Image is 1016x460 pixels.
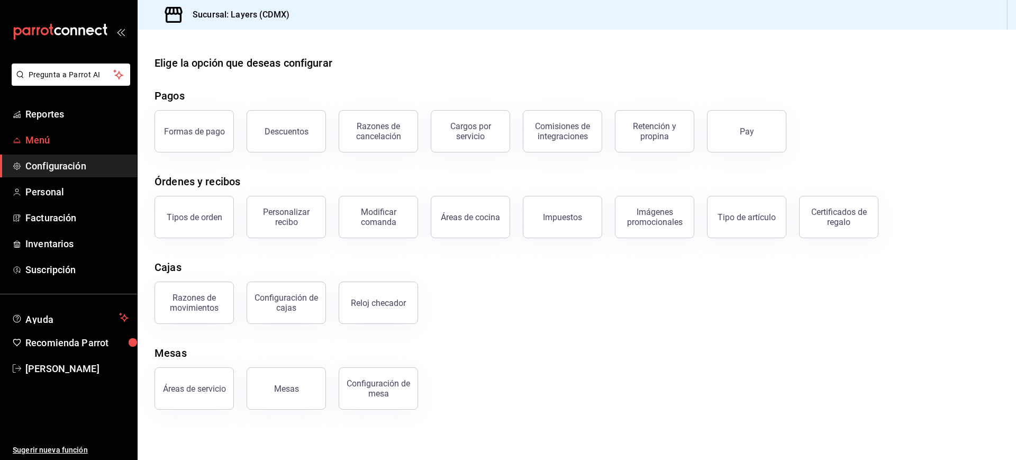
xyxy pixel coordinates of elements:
[155,196,234,238] button: Tipos de orden
[25,336,129,350] span: Recomienda Parrot
[253,293,319,313] div: Configuración de cajas
[13,445,129,456] span: Sugerir nueva función
[25,107,129,121] span: Reportes
[155,110,234,152] button: Formas de pago
[339,282,418,324] button: Reloj checador
[12,64,130,86] button: Pregunta a Parrot AI
[530,121,595,141] div: Comisiones de integraciones
[441,212,500,222] div: Áreas de cocina
[622,207,687,227] div: Imágenes promocionales
[431,196,510,238] button: Áreas de cocina
[155,259,182,275] div: Cajas
[247,367,326,410] button: Mesas
[164,127,225,137] div: Formas de pago
[25,362,129,376] span: [PERSON_NAME]
[184,8,289,21] h3: Sucursal: Layers (CDMX)
[346,207,411,227] div: Modificar comanda
[351,298,406,308] div: Reloj checador
[622,121,687,141] div: Retención y propina
[116,28,125,36] button: open_drawer_menu
[155,367,234,410] button: Áreas de servicio
[25,311,115,324] span: Ayuda
[247,196,326,238] button: Personalizar recibo
[167,212,222,222] div: Tipos de orden
[25,211,129,225] span: Facturación
[155,174,240,190] div: Órdenes y recibos
[339,110,418,152] button: Razones de cancelación
[25,263,129,277] span: Suscripción
[806,207,872,227] div: Certificados de regalo
[718,212,776,222] div: Tipo de artículo
[346,378,411,399] div: Configuración de mesa
[346,121,411,141] div: Razones de cancelación
[25,133,129,147] span: Menú
[799,196,878,238] button: Certificados de regalo
[25,159,129,173] span: Configuración
[523,196,602,238] button: Impuestos
[29,69,114,80] span: Pregunta a Parrot AI
[523,110,602,152] button: Comisiones de integraciones
[615,110,694,152] button: Retención y propina
[247,110,326,152] button: Descuentos
[431,110,510,152] button: Cargos por servicio
[25,237,129,251] span: Inventarios
[25,185,129,199] span: Personal
[615,196,694,238] button: Imágenes promocionales
[155,55,332,71] div: Elige la opción que deseas configurar
[438,121,503,141] div: Cargos por servicio
[707,196,786,238] button: Tipo de artículo
[7,77,130,88] a: Pregunta a Parrot AI
[155,345,187,361] div: Mesas
[155,282,234,324] button: Razones de movimientos
[247,282,326,324] button: Configuración de cajas
[707,110,786,152] button: Pay
[339,196,418,238] button: Modificar comanda
[265,127,309,137] div: Descuentos
[543,212,582,222] div: Impuestos
[161,293,227,313] div: Razones de movimientos
[253,207,319,227] div: Personalizar recibo
[274,384,299,394] div: Mesas
[339,367,418,410] button: Configuración de mesa
[163,384,226,394] div: Áreas de servicio
[155,88,185,104] div: Pagos
[740,127,754,137] div: Pay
